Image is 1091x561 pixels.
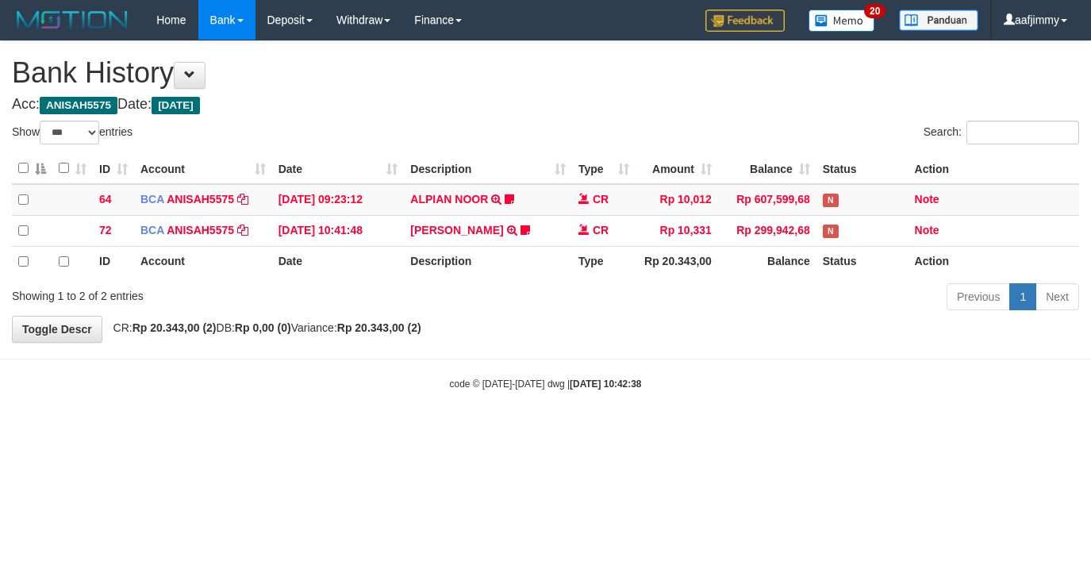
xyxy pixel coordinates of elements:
[593,193,609,206] span: CR
[864,4,885,18] span: 20
[99,224,112,236] span: 72
[966,121,1079,144] input: Search:
[237,224,248,236] a: Copy ANISAH5575 to clipboard
[718,184,816,216] td: Rp 607,599,68
[909,153,1079,184] th: Action
[12,121,133,144] label: Show entries
[99,193,112,206] span: 64
[410,224,503,236] a: [PERSON_NAME]
[272,153,405,184] th: Date: activate to sort column ascending
[106,321,421,334] span: CR: DB: Variance:
[167,224,234,236] a: ANISAH5575
[134,246,272,277] th: Account
[12,97,1079,113] h4: Acc: Date:
[93,246,134,277] th: ID
[235,321,291,334] strong: Rp 0,00 (0)
[909,246,1079,277] th: Action
[237,193,248,206] a: Copy ANISAH5575 to clipboard
[167,193,234,206] a: ANISAH5575
[404,246,572,277] th: Description
[705,10,785,32] img: Feedback.jpg
[572,153,636,184] th: Type: activate to sort column ascending
[636,153,718,184] th: Amount: activate to sort column ascending
[572,246,636,277] th: Type
[272,215,405,246] td: [DATE] 10:41:48
[12,282,443,304] div: Showing 1 to 2 of 2 entries
[404,153,572,184] th: Description: activate to sort column ascending
[40,97,117,114] span: ANISAH5575
[823,225,839,238] span: Has Note
[140,224,164,236] span: BCA
[947,283,1010,310] a: Previous
[272,246,405,277] th: Date
[593,224,609,236] span: CR
[718,246,816,277] th: Balance
[636,246,718,277] th: Rp 20.343,00
[152,97,200,114] span: [DATE]
[133,321,217,334] strong: Rp 20.343,00 (2)
[570,378,641,390] strong: [DATE] 10:42:38
[899,10,978,31] img: panduan.png
[809,10,875,32] img: Button%20Memo.svg
[337,321,421,334] strong: Rp 20.343,00 (2)
[93,153,134,184] th: ID: activate to sort column ascending
[718,153,816,184] th: Balance: activate to sort column ascending
[40,121,99,144] select: Showentries
[816,246,909,277] th: Status
[718,215,816,246] td: Rp 299,942,68
[915,193,939,206] a: Note
[1009,283,1036,310] a: 1
[12,153,52,184] th: : activate to sort column descending
[140,193,164,206] span: BCA
[52,153,93,184] th: : activate to sort column ascending
[1035,283,1079,310] a: Next
[134,153,272,184] th: Account: activate to sort column ascending
[823,194,839,207] span: Has Note
[924,121,1079,144] label: Search:
[915,224,939,236] a: Note
[636,215,718,246] td: Rp 10,331
[636,184,718,216] td: Rp 10,012
[12,8,133,32] img: MOTION_logo.png
[272,184,405,216] td: [DATE] 09:23:12
[450,378,642,390] small: code © [DATE]-[DATE] dwg |
[12,316,102,343] a: Toggle Descr
[12,57,1079,89] h1: Bank History
[816,153,909,184] th: Status
[410,193,488,206] a: ALPIAN NOOR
